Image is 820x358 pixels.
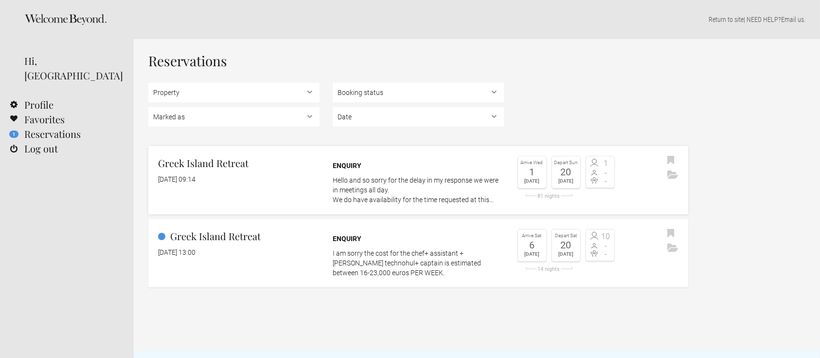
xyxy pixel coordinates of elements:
[148,146,688,214] a: Greek Island Retreat [DATE] 09:14 Enquiry Hello and so sorry for the delay in my response we were...
[520,250,544,259] div: [DATE]
[520,177,544,186] div: [DATE]
[148,54,688,68] h1: Reservations
[520,232,544,240] div: Arrive Sat
[158,156,320,170] h2: Greek Island Retreat
[148,107,320,127] select: , , ,
[600,160,612,168] span: 1
[554,167,578,177] div: 20
[600,177,612,185] span: -
[554,177,578,186] div: [DATE]
[600,169,612,177] span: -
[781,16,804,23] a: Email us
[333,83,504,102] select: , ,
[554,232,578,240] div: Depart Sat
[148,219,688,287] a: Greek Island Retreat [DATE] 13:00 Enquiry I am sorry the cost for the chef+ assistant + [PERSON_N...
[333,175,504,205] p: Hello and so sorry for the delay in my response we were in meetings all day. We do have availabil...
[520,159,544,167] div: Arrive Wed
[600,233,612,241] span: 10
[148,15,805,24] p: | NEED HELP? .
[665,168,681,183] button: Archive
[665,153,677,168] button: Bookmark
[24,54,119,83] div: Hi, [GEOGRAPHIC_DATA]
[158,229,320,244] h2: Greek Island Retreat
[665,241,681,256] button: Archive
[9,131,18,138] flynt-notification-badge: 1
[517,266,581,272] div: 14 nights
[600,242,612,250] span: -
[333,248,504,278] p: I am sorry the cost for the chef+ assistant + [PERSON_NAME] technohul+ captain is estimated betwe...
[158,175,196,183] flynt-date-display: [DATE] 09:14
[665,226,677,241] button: Bookmark
[520,240,544,250] div: 6
[333,107,504,127] select: ,
[517,193,581,199] div: 81 nights
[333,234,504,244] div: Enquiry
[520,167,544,177] div: 1
[554,159,578,167] div: Depart Sun
[333,161,504,170] div: Enquiry
[158,248,196,256] flynt-date-display: [DATE] 13:00
[709,16,744,23] a: Return to site
[554,240,578,250] div: 20
[600,250,612,258] span: -
[554,250,578,259] div: [DATE]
